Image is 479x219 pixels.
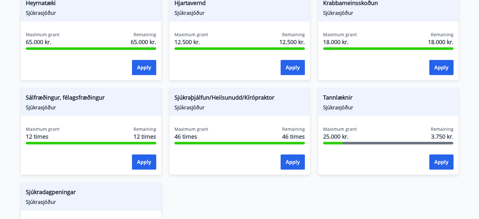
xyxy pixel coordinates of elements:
span: Remaining [134,32,156,38]
span: Maximum grant [26,126,60,132]
span: Sjúkrasjóður [323,104,453,111]
span: 18.000 kr. [323,38,357,46]
button: Apply [132,154,156,170]
span: 65.000 kr. [26,38,60,46]
span: Sjúkrasjóður [174,104,305,111]
span: 46 times [282,132,305,141]
span: 46 times [174,132,208,141]
span: Remaining [282,126,305,132]
span: Remaining [282,32,305,38]
span: Sjúkradagpeningar [26,188,156,199]
span: Sálfræðingur, félagsfræðingur [26,93,156,104]
span: Maximum grant [26,32,60,38]
span: Remaining [431,126,453,132]
span: Sjúkrasjóður [26,9,156,16]
span: Sjúkrasjóður [26,104,156,111]
span: 12.500 kr. [279,38,305,46]
span: Sjúkrasjóður [174,9,305,16]
span: 12 times [134,132,156,141]
span: 12 times [26,132,60,141]
span: 65.000 kr. [131,38,156,46]
span: Tannlæknir [323,93,453,104]
span: 12.500 kr. [174,38,208,46]
span: Maximum grant [323,126,357,132]
span: Maximum grant [174,32,208,38]
span: Remaining [431,32,453,38]
span: 3.750 kr. [431,132,453,141]
button: Apply [281,154,305,170]
span: Sjúkraþjálfun/Heilsunudd/Kírópraktor [174,93,305,104]
span: Sjúkrasjóður [26,199,156,205]
span: Remaining [134,126,156,132]
button: Apply [429,60,453,75]
button: Apply [429,154,453,170]
span: Maximum grant [323,32,357,38]
span: 25.000 kr. [323,132,357,141]
span: Sjúkrasjóður [323,9,453,16]
button: Apply [281,60,305,75]
button: Apply [132,60,156,75]
span: Maximum grant [174,126,208,132]
span: 18.000 kr. [428,38,453,46]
